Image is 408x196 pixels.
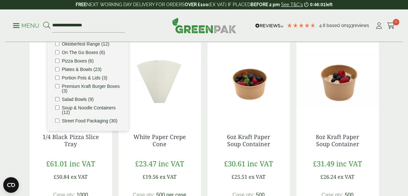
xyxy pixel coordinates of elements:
span: left [326,2,332,7]
div: 4.8 Stars [287,22,316,28]
a: 8oz Kraft Paper Soup Container [316,133,359,148]
label: Soup & Noodle Containers (12) [62,105,121,115]
img: Quarter Black Pizza Slice tray - food side (Large)[12078] [30,39,112,120]
p: Menu [13,22,39,30]
span: ex VAT [160,173,177,180]
i: Cart [387,22,395,29]
span: 4.8 [319,23,327,28]
label: Plates & Bowls (23) [62,67,102,72]
strong: FREE [76,2,86,7]
span: Based on [327,23,346,28]
a: 1/4 Black Pizza Slice Tray [43,133,99,148]
span: inc VAT [336,159,362,168]
a: 6oz Kraft Paper Soup Container [227,133,270,148]
span: 193 [346,23,353,28]
label: On The Go Boxes (6) [62,50,105,55]
button: Open CMP widget [3,177,19,193]
span: 0 [393,19,399,25]
label: Portion Pots & Lids (3) [62,76,107,80]
img: DSC6053a [118,39,201,120]
span: £50.84 [54,173,69,180]
span: reviews [353,23,369,28]
span: £30.61 [224,159,245,168]
img: REVIEWS.io [255,23,283,28]
span: £23.47 [135,159,156,168]
i: My Account [375,22,383,29]
span: ex VAT [338,173,354,180]
span: inc VAT [69,159,95,168]
label: Street Food Packaging (30) [62,119,117,123]
span: inc VAT [247,159,273,168]
label: Pizza Boxes (6) [62,59,94,63]
img: Kraft 8oz with Porridge [296,39,379,120]
label: Premium Kraft Burger Boxes (3) [62,84,121,93]
strong: OVER £100 [185,2,208,7]
a: White Paper Crepe Cone [133,133,186,148]
img: Soup container [207,39,290,120]
span: £25.51 [231,173,247,180]
strong: BEFORE 2 pm [251,2,280,7]
span: ex VAT [249,173,266,180]
span: ex VAT [71,173,88,180]
label: Salad Bowls (9) [62,97,94,102]
label: Oktoberfest Range (12) [62,42,109,46]
img: GreenPak Supplies [172,18,236,33]
span: £19.56 [142,173,158,180]
span: 0:46:01 [310,2,326,7]
span: £26.24 [320,173,336,180]
a: Menu [13,22,39,28]
a: 0 [387,21,395,31]
span: £31.49 [313,159,334,168]
span: £61.01 [46,159,68,168]
span: inc VAT [158,159,184,168]
a: See T&C's [281,2,303,7]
